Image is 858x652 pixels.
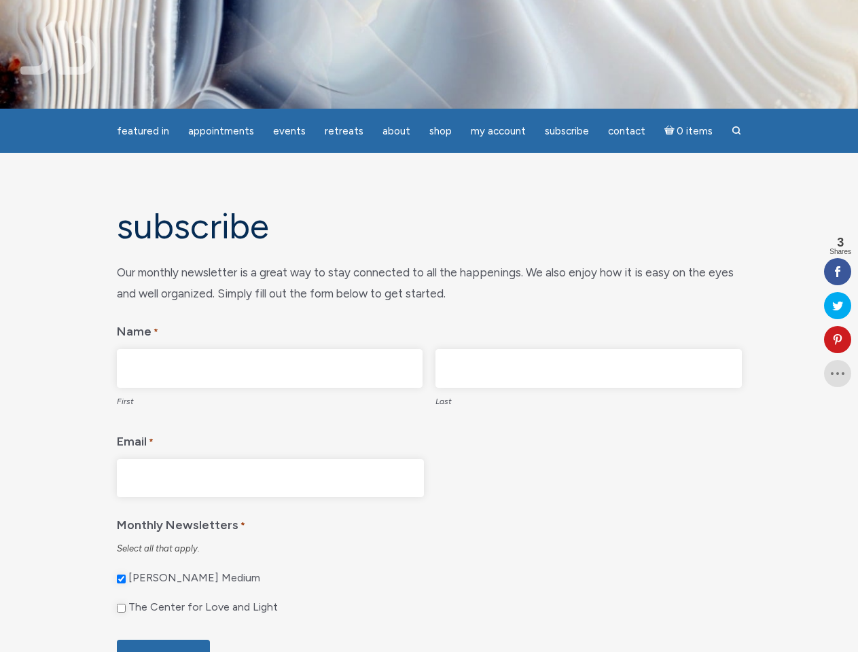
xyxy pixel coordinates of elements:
[117,508,742,537] legend: Monthly Newsletters
[421,118,460,145] a: Shop
[117,207,742,246] h1: Subscribe
[435,388,742,412] label: Last
[829,249,851,255] span: Shares
[656,117,721,145] a: Cart0 items
[128,571,260,585] label: [PERSON_NAME] Medium
[325,125,363,137] span: Retreats
[109,118,177,145] a: featured in
[117,543,742,555] div: Select all that apply.
[677,126,713,137] span: 0 items
[20,20,97,75] img: Jamie Butler. The Everyday Medium
[429,125,452,137] span: Shop
[273,125,306,137] span: Events
[664,125,677,137] i: Cart
[600,118,654,145] a: Contact
[117,262,742,304] div: Our monthly newsletter is a great way to stay connected to all the happenings. We also enjoy how ...
[374,118,418,145] a: About
[471,125,526,137] span: My Account
[545,125,589,137] span: Subscribe
[180,118,262,145] a: Appointments
[117,314,742,344] legend: Name
[608,125,645,137] span: Contact
[117,388,423,412] label: First
[117,125,169,137] span: featured in
[265,118,314,145] a: Events
[463,118,534,145] a: My Account
[188,125,254,137] span: Appointments
[317,118,372,145] a: Retreats
[117,424,154,454] label: Email
[829,236,851,249] span: 3
[382,125,410,137] span: About
[128,600,278,615] label: The Center for Love and Light
[537,118,597,145] a: Subscribe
